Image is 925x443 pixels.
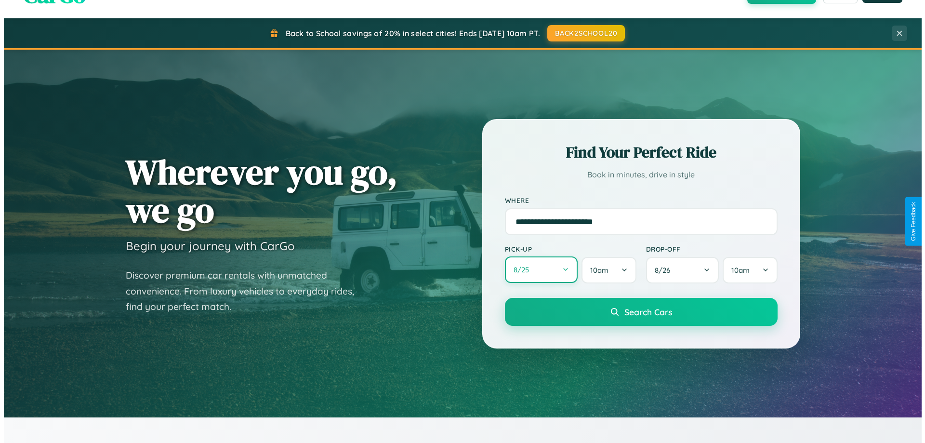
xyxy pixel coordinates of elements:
[122,239,291,253] h3: Begin your journey with CarGo
[501,256,574,283] button: 8/25
[719,257,773,283] button: 10am
[501,142,774,163] h2: Find Your Perfect Ride
[501,168,774,182] p: Book in minutes, drive in style
[621,307,668,317] span: Search Cars
[543,25,621,41] button: BACK2SCHOOL20
[122,268,363,315] p: Discover premium car rentals with unmatched convenience. From luxury vehicles to everyday rides, ...
[642,257,715,283] button: 8/26
[122,153,394,229] h1: Wherever you go, we go
[510,265,530,274] span: 8 / 25
[578,257,632,283] button: 10am
[586,266,605,275] span: 10am
[501,196,774,204] label: Where
[642,245,774,253] label: Drop-off
[501,245,633,253] label: Pick-up
[906,202,913,241] div: Give Feedback
[282,28,536,38] span: Back to School savings of 20% in select cities! Ends [DATE] 10am PT.
[651,266,671,275] span: 8 / 26
[501,298,774,326] button: Search Cars
[727,266,746,275] span: 10am
[901,197,918,246] button: Give Feedback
